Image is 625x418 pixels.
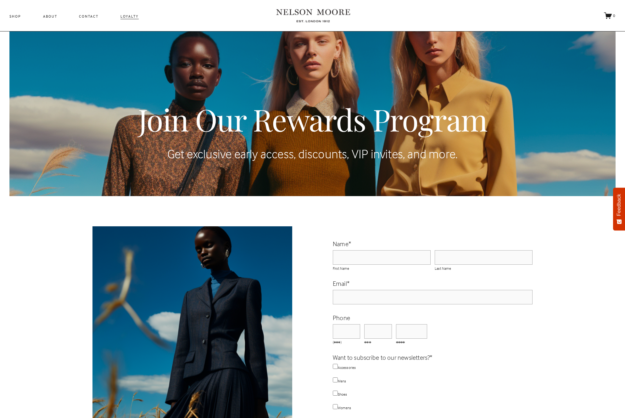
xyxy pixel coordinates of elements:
a: About [43,13,57,20]
input: ### [364,324,392,339]
span: Feedback [616,194,622,216]
input: Womens [333,404,338,409]
input: Mens [333,377,338,382]
label: Accessories [333,365,356,370]
img: Nelson Moore [276,6,350,25]
span: (###) [333,340,360,345]
span: 0 [613,13,616,18]
span: First Name [333,266,431,271]
input: #### [396,324,427,339]
a: Contact [79,13,98,20]
a: 0 items in cart [604,12,616,20]
input: Accessories [333,364,338,369]
span: ### [364,340,392,345]
label: Womens [333,405,351,410]
legend: Want to subscribe to our newsletters? [333,353,432,362]
button: Feedback - Show survey [613,188,625,230]
legend: Name [333,239,351,248]
input: First Name [333,250,431,265]
span: #### [396,340,427,345]
h1: Join our rewards program [129,104,496,135]
p: Get exclusive early access, discounts, VIP invites, and more. [129,145,496,163]
label: Email [333,279,533,288]
a: Loyalty [120,13,139,20]
label: Shoes [333,392,347,397]
a: Shop [9,13,21,20]
input: Last Name [435,250,533,265]
input: (###) [333,324,360,339]
input: Shoes [333,391,338,396]
label: Mens [333,379,346,383]
legend: Phone [333,313,350,322]
span: Last Name [435,266,533,271]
